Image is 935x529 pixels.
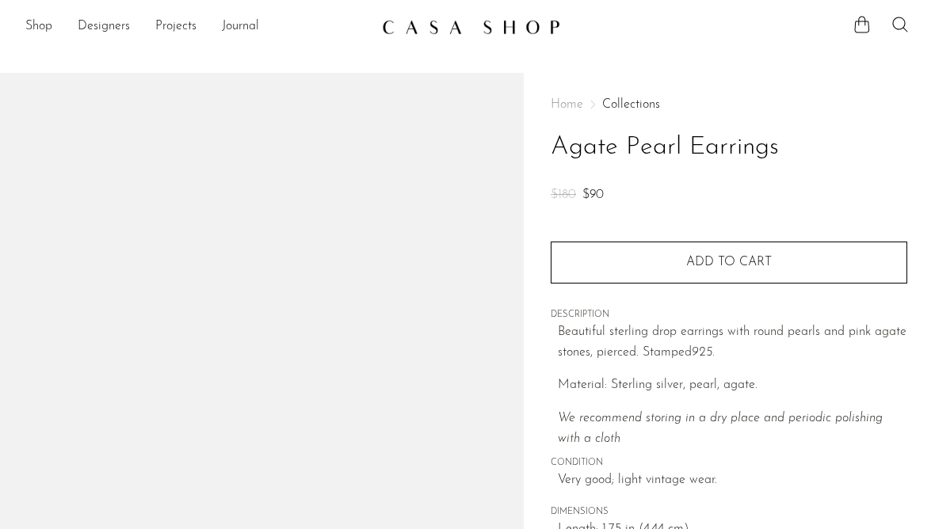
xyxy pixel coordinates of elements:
[602,98,660,111] a: Collections
[222,17,259,37] a: Journal
[686,256,772,268] span: Add to cart
[25,13,369,40] nav: Desktop navigation
[551,308,907,322] span: DESCRIPTION
[25,17,52,37] a: Shop
[692,346,715,359] em: 925.
[558,470,907,491] span: Very good; light vintage wear.
[558,375,907,396] p: Material: Sterling silver, pearl, agate.
[558,322,907,363] p: Beautiful sterling drop earrings with round pearls and pink agate stones, pierced. Stamped
[25,13,369,40] ul: NEW HEADER MENU
[551,456,907,470] span: CONDITION
[582,188,604,201] span: $90
[551,127,907,168] h1: Agate Pearl Earrings
[558,412,883,445] i: We recommend storing in a dry place and periodic polishing with a cloth
[551,188,576,201] span: $180
[78,17,130,37] a: Designers
[551,98,583,111] span: Home
[551,98,907,111] nav: Breadcrumbs
[551,242,907,283] button: Add to cart
[551,505,907,519] span: DIMENSIONS
[155,17,197,37] a: Projects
